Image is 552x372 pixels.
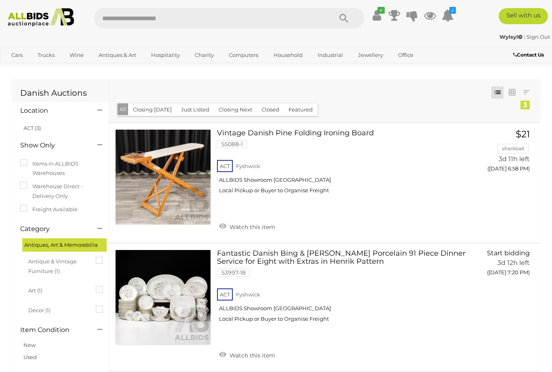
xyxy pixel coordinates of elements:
[324,8,364,28] button: Search
[128,103,177,116] button: Closing [DATE]
[217,349,277,361] a: Watch this item
[23,354,37,360] a: Used
[487,249,530,257] span: Start bidding
[228,223,275,231] span: Watch this item
[20,326,85,334] h4: Item Condition
[20,225,85,233] h4: Category
[118,103,129,115] button: All
[474,250,532,280] a: Start bidding 3d 12h left ([DATE] 7:20 PM)
[93,48,141,62] a: Antiques & Art
[223,250,462,328] a: Fantastic Danish Bing & [PERSON_NAME] Porcelain 91 Piece Dinner Service for Eight with Extras in ...
[527,34,550,40] a: Sign Out
[353,48,388,62] a: Jewellery
[20,205,78,214] label: Freight Available
[20,182,101,201] label: Warehouse Direct - Delivery Only
[499,34,523,40] strong: Wylsyl
[20,159,101,178] label: Items in ALLBIDS Warehouses
[146,48,185,62] a: Hospitality
[228,352,275,359] span: Watch this item
[377,7,385,14] i: ✔
[23,342,36,348] a: New
[22,238,107,252] div: Antiques, Art & Memorabilia
[20,88,101,97] h1: Danish Auctions
[20,142,85,149] h4: Show Only
[520,101,530,109] div: 3
[257,103,284,116] button: Closed
[6,48,28,62] a: Cars
[513,50,546,59] a: Contact Us
[449,7,456,14] i: 2
[284,103,318,116] button: Featured
[442,8,454,23] a: 2
[23,125,41,131] a: ACT (3)
[499,8,548,24] a: Sell with us
[20,107,85,114] h4: Location
[268,48,308,62] a: Household
[393,48,419,62] a: Office
[474,129,532,177] a: $21 sharkbait 3d 11h left ([DATE] 6:58 PM)
[28,255,89,276] span: Antique & Vintage Furniture (1)
[371,8,383,23] a: ✔
[38,62,105,75] a: [GEOGRAPHIC_DATA]
[217,220,277,232] a: Watch this item
[176,103,214,116] button: Just Listed
[223,48,263,62] a: Computers
[214,103,257,116] button: Closing Next
[524,34,525,40] span: |
[28,304,89,315] span: Decor (1)
[6,62,33,75] a: Sports
[499,34,524,40] a: Wylsyl
[32,48,60,62] a: Trucks
[516,128,530,140] span: $21
[190,48,219,62] a: Charity
[64,48,89,62] a: Wine
[513,52,544,58] b: Contact Us
[28,284,89,295] span: Art (1)
[4,8,78,27] img: Allbids.com.au
[312,48,348,62] a: Industrial
[223,129,462,200] a: Vintage Danish Pine Folding Ironing Board 55088-1 ACT Fyshwick ALLBIDS Showroom [GEOGRAPHIC_DATA]...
